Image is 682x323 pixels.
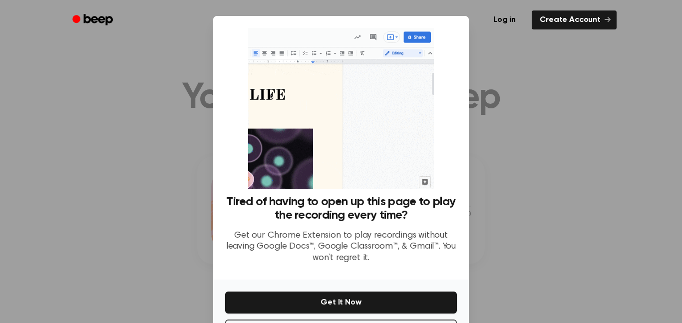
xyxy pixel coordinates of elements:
button: Get It Now [225,292,457,314]
a: Beep [65,10,122,30]
p: Get our Chrome Extension to play recordings without leaving Google Docs™, Google Classroom™, & Gm... [225,230,457,264]
a: Create Account [532,10,617,29]
img: Beep extension in action [248,28,433,189]
a: Log in [483,8,526,31]
h3: Tired of having to open up this page to play the recording every time? [225,195,457,222]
